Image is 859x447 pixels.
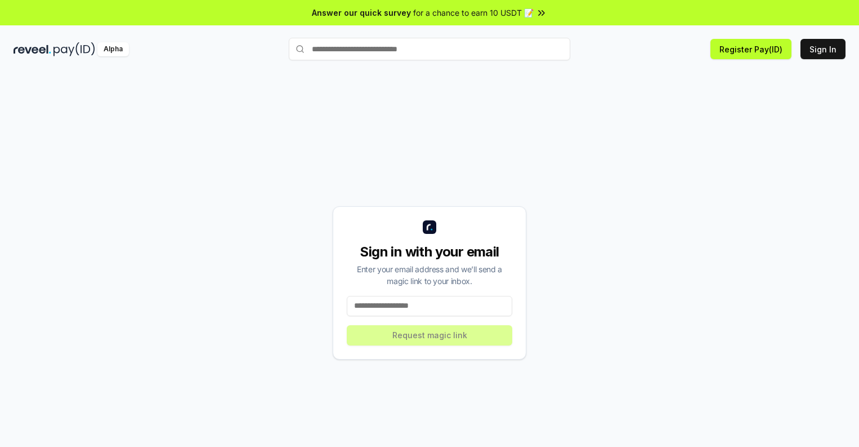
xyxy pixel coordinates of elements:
div: Enter your email address and we’ll send a magic link to your inbox. [347,263,512,287]
div: Sign in with your email [347,243,512,261]
button: Register Pay(ID) [710,39,791,59]
div: Alpha [97,42,129,56]
button: Sign In [800,39,845,59]
span: Answer our quick survey [312,7,411,19]
span: for a chance to earn 10 USDT 📝 [413,7,534,19]
img: pay_id [53,42,95,56]
img: logo_small [423,220,436,234]
img: reveel_dark [14,42,51,56]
